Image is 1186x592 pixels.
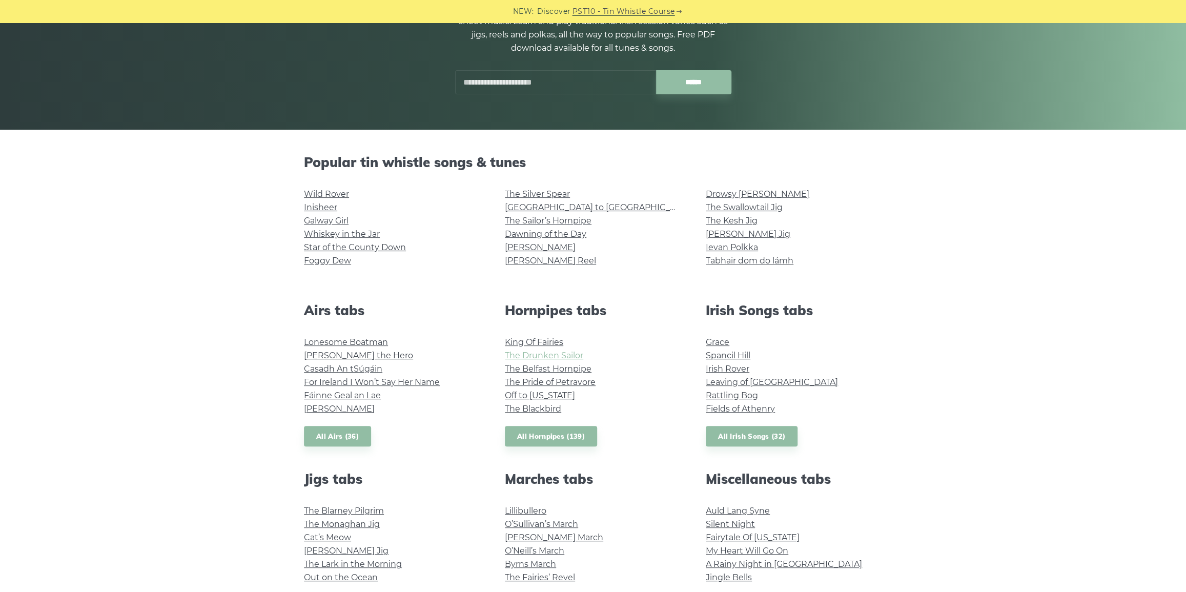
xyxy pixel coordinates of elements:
[706,229,790,239] a: [PERSON_NAME] Jig
[304,154,882,170] h2: Popular tin whistle songs & tunes
[706,559,862,569] a: A Rainy Night in [GEOGRAPHIC_DATA]
[304,546,388,556] a: [PERSON_NAME] Jig
[304,559,402,569] a: The Lark in the Morning
[505,404,561,414] a: The Blackbird
[304,189,349,199] a: Wild Rover
[304,351,413,360] a: [PERSON_NAME] the Hero
[572,6,675,17] a: PST10 - Tin Whistle Course
[706,404,775,414] a: Fields of Athenry
[304,573,378,582] a: Out on the Ocean
[304,533,351,542] a: Cat’s Meow
[706,426,798,447] a: All Irish Songs (32)
[304,302,480,318] h2: Airs tabs
[304,519,380,529] a: The Monaghan Jig
[706,242,758,252] a: Ievan Polkka
[505,519,578,529] a: O’Sullivan’s March
[505,242,576,252] a: [PERSON_NAME]
[304,364,382,374] a: Casadh An tSúgáin
[706,256,793,266] a: Tabhair dom do lámh
[304,229,380,239] a: Whiskey in the Jar
[505,229,586,239] a: Dawning of the Day
[706,391,758,400] a: Rattling Bog
[505,189,570,199] a: The Silver Spear
[505,377,596,387] a: The Pride of Petravore
[505,337,563,347] a: King Of Fairies
[706,546,788,556] a: My Heart Will Go On
[505,202,694,212] a: [GEOGRAPHIC_DATA] to [GEOGRAPHIC_DATA]
[706,573,752,582] a: Jingle Bells
[505,573,575,582] a: The Fairies’ Revel
[304,391,381,400] a: Fáinne Geal an Lae
[304,506,384,516] a: The Blarney Pilgrim
[304,256,351,266] a: Foggy Dew
[505,256,596,266] a: [PERSON_NAME] Reel
[304,216,349,226] a: Galway Girl
[505,216,591,226] a: The Sailor’s Hornpipe
[505,533,603,542] a: [PERSON_NAME] March
[455,2,731,55] p: 1000+ Irish tin whistle (penny whistle) tabs and notes with the sheet music. Learn and play tradi...
[304,242,406,252] a: Star of the County Down
[505,391,575,400] a: Off to [US_STATE]
[304,377,440,387] a: For Ireland I Won’t Say Her Name
[505,546,564,556] a: O’Neill’s March
[706,302,882,318] h2: Irish Songs tabs
[706,189,809,199] a: Drowsy [PERSON_NAME]
[304,404,375,414] a: [PERSON_NAME]
[304,471,480,487] h2: Jigs tabs
[304,337,388,347] a: Lonesome Boatman
[505,351,583,360] a: The Drunken Sailor
[706,471,882,487] h2: Miscellaneous tabs
[505,426,597,447] a: All Hornpipes (139)
[706,216,758,226] a: The Kesh Jig
[505,559,556,569] a: Byrns March
[706,364,749,374] a: Irish Rover
[706,519,755,529] a: Silent Night
[706,202,783,212] a: The Swallowtail Jig
[304,202,337,212] a: Inisheer
[505,364,591,374] a: The Belfast Hornpipe
[706,533,800,542] a: Fairytale Of [US_STATE]
[304,426,371,447] a: All Airs (36)
[505,471,681,487] h2: Marches tabs
[505,506,546,516] a: Lillibullero
[505,302,681,318] h2: Hornpipes tabs
[706,337,729,347] a: Grace
[706,351,750,360] a: Spancil Hill
[513,6,534,17] span: NEW:
[706,377,838,387] a: Leaving of [GEOGRAPHIC_DATA]
[537,6,571,17] span: Discover
[706,506,770,516] a: Auld Lang Syne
